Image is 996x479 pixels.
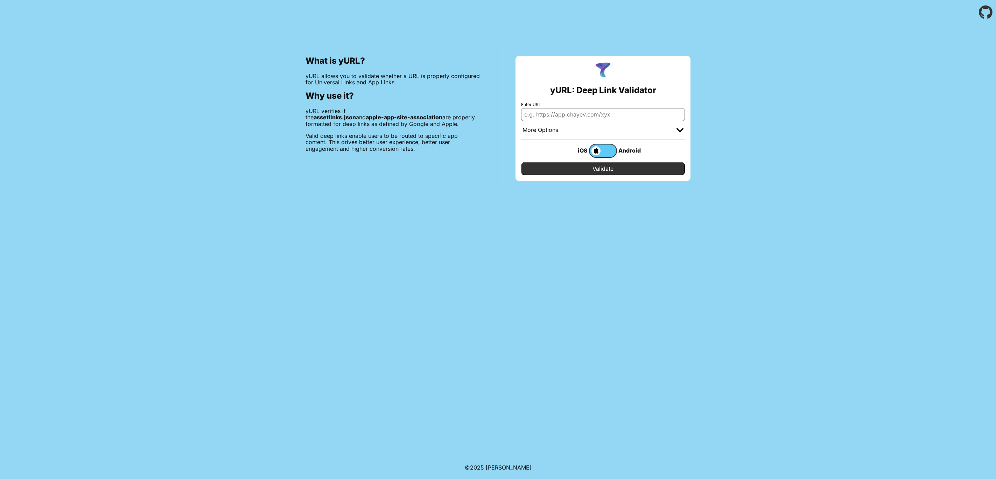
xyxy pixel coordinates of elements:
[314,114,356,121] b: assetlinks.json
[521,108,685,121] input: e.g. https://app.chayev.com/xyx
[521,102,685,107] label: Enter URL
[521,162,685,175] input: Validate
[306,91,480,101] h2: Why use it?
[550,85,656,95] h2: yURL: Deep Link Validator
[594,62,612,80] img: yURL Logo
[676,128,683,132] img: chevron
[306,108,480,127] p: yURL verifies if the and are properly formatted for deep links as defined by Google and Apple.
[465,456,532,479] footer: ©
[470,464,484,471] span: 2025
[617,146,645,155] div: Android
[306,73,480,86] p: yURL allows you to validate whether a URL is properly configured for Universal Links and App Links.
[522,127,558,134] div: More Options
[306,133,480,152] p: Valid deep links enable users to be routed to specific app content. This drives better user exper...
[366,114,442,121] b: apple-app-site-association
[306,56,480,66] h2: What is yURL?
[486,464,532,471] a: Michael Ibragimchayev's Personal Site
[561,146,589,155] div: iOS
